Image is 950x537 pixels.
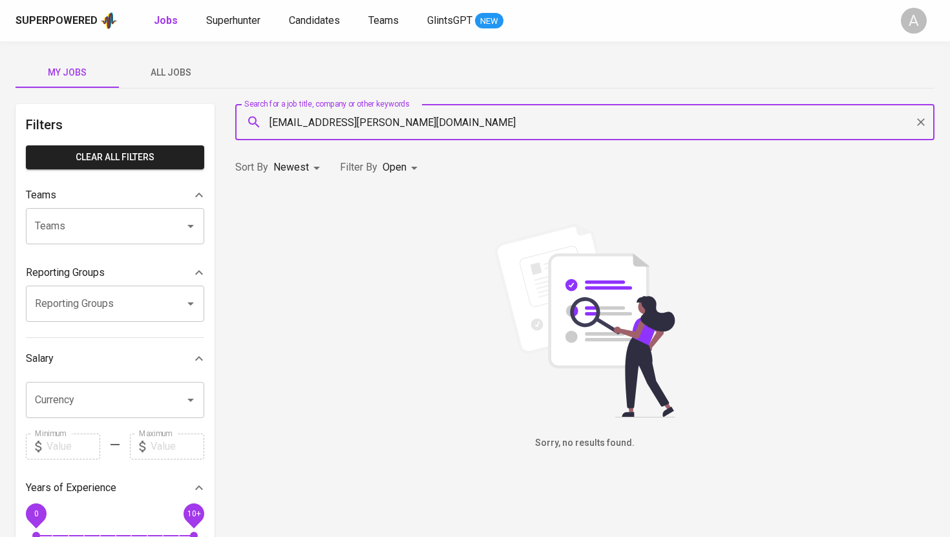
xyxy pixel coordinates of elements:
span: 0 [34,509,38,518]
h6: Filters [26,114,204,135]
p: Salary [26,351,54,366]
button: Clear [912,113,930,131]
div: Open [383,156,422,180]
p: Newest [273,160,309,175]
span: Open [383,161,406,173]
div: Years of Experience [26,475,204,501]
img: app logo [100,11,118,30]
span: 10+ [187,509,200,518]
p: Years of Experience [26,480,116,496]
p: Teams [26,187,56,203]
a: Superpoweredapp logo [16,11,118,30]
input: Value [151,434,204,459]
a: Candidates [289,13,343,29]
h6: Sorry, no results found. [235,436,934,450]
div: Newest [273,156,324,180]
span: Teams [368,14,399,26]
b: Jobs [154,14,178,26]
a: Teams [368,13,401,29]
p: Reporting Groups [26,265,105,280]
div: Teams [26,182,204,208]
span: GlintsGPT [427,14,472,26]
input: Value [47,434,100,459]
img: file_searching.svg [488,224,682,417]
a: GlintsGPT NEW [427,13,503,29]
button: Open [182,391,200,409]
span: Clear All filters [36,149,194,165]
div: Reporting Groups [26,260,204,286]
span: Candidates [289,14,340,26]
button: Open [182,295,200,313]
div: Superpowered [16,14,98,28]
span: All Jobs [127,65,215,81]
span: My Jobs [23,65,111,81]
button: Clear All filters [26,145,204,169]
div: Salary [26,346,204,372]
button: Open [182,217,200,235]
p: Sort By [235,160,268,175]
span: Superhunter [206,14,260,26]
div: A [901,8,927,34]
span: NEW [475,15,503,28]
p: Filter By [340,160,377,175]
a: Jobs [154,13,180,29]
a: Superhunter [206,13,263,29]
